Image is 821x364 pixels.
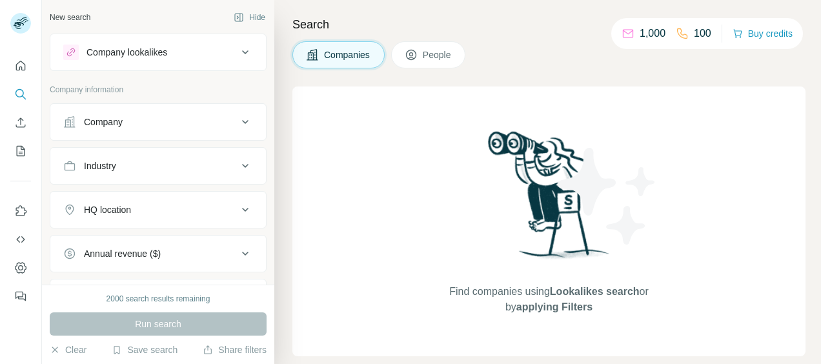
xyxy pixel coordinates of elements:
button: Enrich CSV [10,111,31,134]
span: Find companies using or by [445,284,652,315]
p: 1,000 [640,26,665,41]
p: 100 [694,26,711,41]
button: Use Surfe API [10,228,31,251]
div: 2000 search results remaining [106,293,210,305]
button: Search [10,83,31,106]
div: Company [84,116,123,128]
button: Company lookalikes [50,37,266,68]
button: Employees (size) [50,282,266,313]
div: Annual revenue ($) [84,247,161,260]
button: My lists [10,139,31,163]
button: Save search [112,343,177,356]
div: Company lookalikes [86,46,167,59]
span: Companies [324,48,371,61]
button: Buy credits [733,25,793,43]
img: Surfe Illustration - Stars [549,138,665,254]
button: Annual revenue ($) [50,238,266,269]
button: Share filters [203,343,267,356]
span: applying Filters [516,301,593,312]
button: Feedback [10,285,31,308]
button: Dashboard [10,256,31,279]
button: Hide [225,8,274,27]
button: HQ location [50,194,266,225]
button: Industry [50,150,266,181]
button: Clear [50,343,86,356]
h4: Search [292,15,806,34]
button: Company [50,106,266,137]
span: Lookalikes search [550,286,640,297]
button: Quick start [10,54,31,77]
img: Surfe Illustration - Woman searching with binoculars [482,128,616,272]
div: New search [50,12,90,23]
div: HQ location [84,203,131,216]
span: People [423,48,452,61]
div: Industry [84,159,116,172]
button: Use Surfe on LinkedIn [10,199,31,223]
p: Company information [50,84,267,96]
